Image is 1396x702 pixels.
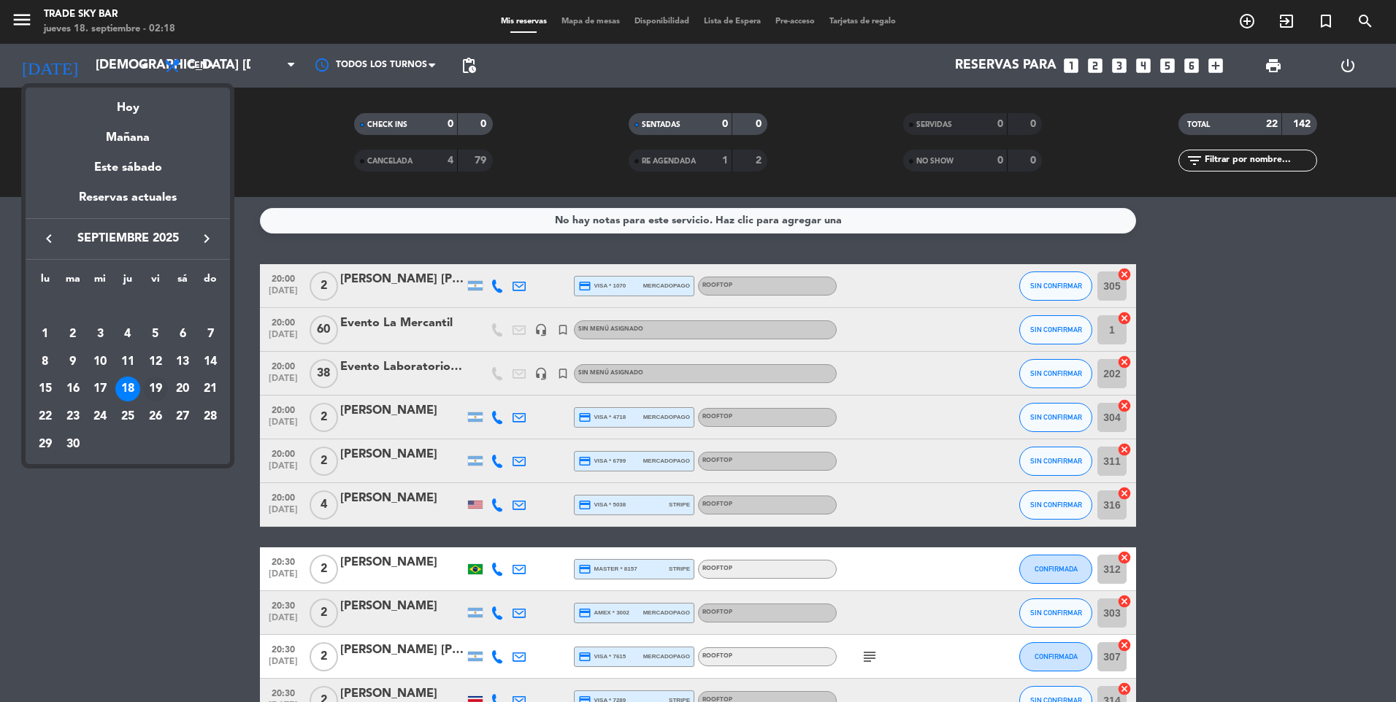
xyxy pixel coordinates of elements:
td: 13 de septiembre de 2025 [169,348,197,376]
div: 15 [33,377,58,401]
td: 23 de septiembre de 2025 [59,403,87,431]
th: miércoles [86,271,114,293]
div: 9 [61,350,85,374]
i: keyboard_arrow_right [198,230,215,247]
td: 1 de septiembre de 2025 [31,320,59,348]
div: 6 [170,322,195,347]
div: Este sábado [26,147,230,188]
td: 2 de septiembre de 2025 [59,320,87,348]
div: 14 [198,350,223,374]
th: domingo [196,271,224,293]
td: 3 de septiembre de 2025 [86,320,114,348]
th: martes [59,271,87,293]
td: 27 de septiembre de 2025 [169,403,197,431]
div: 19 [143,377,168,401]
td: 4 de septiembre de 2025 [114,320,142,348]
div: 20 [170,377,195,401]
div: Reservas actuales [26,188,230,218]
td: 21 de septiembre de 2025 [196,375,224,403]
td: 14 de septiembre de 2025 [196,348,224,376]
div: 27 [170,404,195,429]
th: viernes [142,271,169,293]
div: 18 [115,377,140,401]
div: Hoy [26,88,230,117]
div: Mañana [26,117,230,147]
th: sábado [169,271,197,293]
button: keyboard_arrow_left [36,229,62,248]
div: 22 [33,404,58,429]
div: 5 [143,322,168,347]
td: 6 de septiembre de 2025 [169,320,197,348]
div: 2 [61,322,85,347]
td: 29 de septiembre de 2025 [31,431,59,458]
div: 8 [33,350,58,374]
td: 7 de septiembre de 2025 [196,320,224,348]
td: 5 de septiembre de 2025 [142,320,169,348]
th: lunes [31,271,59,293]
td: 19 de septiembre de 2025 [142,375,169,403]
div: 7 [198,322,223,347]
td: 24 de septiembre de 2025 [86,403,114,431]
td: 16 de septiembre de 2025 [59,375,87,403]
div: 13 [170,350,195,374]
div: 26 [143,404,168,429]
div: 28 [198,404,223,429]
td: 20 de septiembre de 2025 [169,375,197,403]
td: 17 de septiembre de 2025 [86,375,114,403]
div: 17 [88,377,112,401]
td: 10 de septiembre de 2025 [86,348,114,376]
td: SEP. [31,293,224,320]
div: 3 [88,322,112,347]
td: 28 de septiembre de 2025 [196,403,224,431]
td: 8 de septiembre de 2025 [31,348,59,376]
div: 12 [143,350,168,374]
td: 9 de septiembre de 2025 [59,348,87,376]
td: 15 de septiembre de 2025 [31,375,59,403]
div: 4 [115,322,140,347]
span: septiembre 2025 [62,229,193,248]
div: 16 [61,377,85,401]
td: 30 de septiembre de 2025 [59,431,87,458]
div: 23 [61,404,85,429]
th: jueves [114,271,142,293]
div: 25 [115,404,140,429]
td: 26 de septiembre de 2025 [142,403,169,431]
div: 11 [115,350,140,374]
td: 22 de septiembre de 2025 [31,403,59,431]
div: 10 [88,350,112,374]
i: keyboard_arrow_left [40,230,58,247]
td: 11 de septiembre de 2025 [114,348,142,376]
button: keyboard_arrow_right [193,229,220,248]
td: 12 de septiembre de 2025 [142,348,169,376]
div: 29 [33,432,58,457]
div: 21 [198,377,223,401]
div: 24 [88,404,112,429]
td: 18 de septiembre de 2025 [114,375,142,403]
div: 30 [61,432,85,457]
td: 25 de septiembre de 2025 [114,403,142,431]
div: 1 [33,322,58,347]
